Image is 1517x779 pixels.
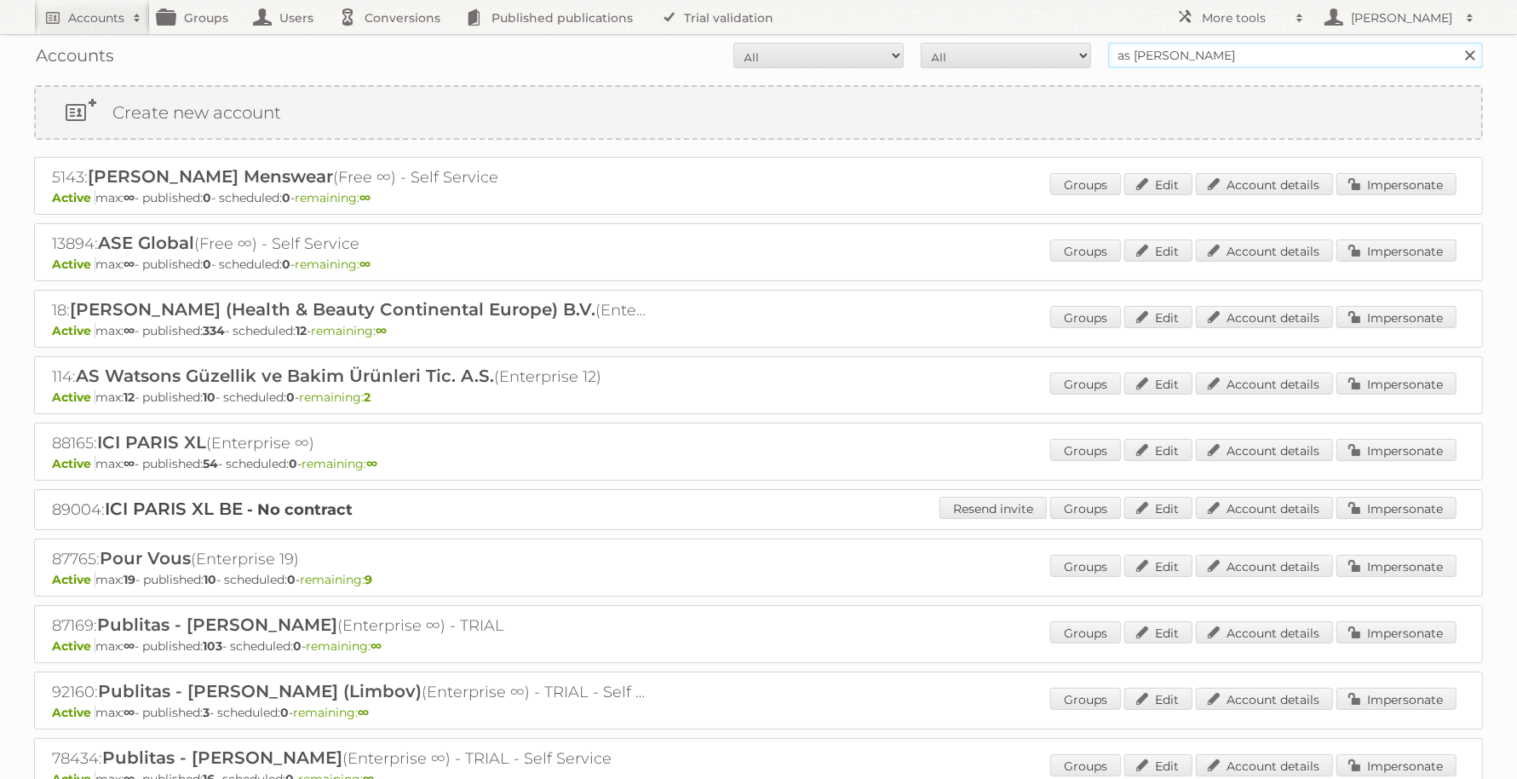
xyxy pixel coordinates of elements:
a: Resend invite [940,497,1047,519]
p: max: - published: - scheduled: - [52,456,1465,471]
a: Edit [1124,239,1192,262]
h2: 88165: (Enterprise ∞) [52,432,648,454]
strong: - No contract [247,500,353,519]
strong: 103 [203,638,222,654]
span: remaining: [300,572,372,587]
strong: 2 [364,389,371,405]
a: Impersonate [1336,372,1457,395]
span: ICI PARIS XL [97,432,206,453]
a: Edit [1124,173,1192,195]
strong: 0 [293,638,302,654]
a: Account details [1196,173,1333,195]
strong: 334 [203,323,225,338]
a: Account details [1196,621,1333,643]
strong: ∞ [358,705,369,720]
a: Impersonate [1336,239,1457,262]
strong: 0 [287,572,296,587]
span: Active [52,323,95,338]
span: Active [52,572,95,587]
a: Impersonate [1336,173,1457,195]
h2: 5143: (Free ∞) - Self Service [52,166,648,188]
span: [PERSON_NAME] Menswear [88,166,333,187]
a: Edit [1124,439,1192,461]
strong: ∞ [371,638,382,654]
strong: ∞ [359,190,371,205]
a: Impersonate [1336,688,1457,710]
h2: 18: (Enterprise ∞) [52,299,648,321]
span: ASE Global [98,233,194,253]
span: Active [52,456,95,471]
span: remaining: [293,705,369,720]
a: Edit [1124,555,1192,577]
p: max: - published: - scheduled: - [52,190,1465,205]
span: Active [52,705,95,720]
strong: 0 [203,190,211,205]
a: Create new account [36,87,1481,138]
a: Edit [1124,621,1192,643]
h2: 114: (Enterprise 12) [52,366,648,388]
strong: 0 [289,456,297,471]
a: Impersonate [1336,621,1457,643]
strong: 19 [124,572,135,587]
span: Publitas - [PERSON_NAME] (Limbov) [98,681,422,701]
span: remaining: [299,389,371,405]
strong: 9 [365,572,372,587]
h2: [PERSON_NAME] [1347,9,1457,26]
a: Groups [1050,306,1121,328]
a: Account details [1196,439,1333,461]
strong: ∞ [366,456,377,471]
a: Groups [1050,621,1121,643]
a: Impersonate [1336,439,1457,461]
strong: 12 [124,389,135,405]
h2: Accounts [68,9,124,26]
strong: 0 [282,190,290,205]
span: Active [52,389,95,405]
a: Edit [1124,306,1192,328]
span: remaining: [295,257,371,272]
span: remaining: [295,190,371,205]
strong: ∞ [124,456,135,471]
a: Edit [1124,688,1192,710]
span: [PERSON_NAME] (Health & Beauty Continental Europe) B.V. [70,299,595,320]
h2: More tools [1202,9,1287,26]
strong: ∞ [376,323,387,338]
span: Active [52,257,95,272]
p: max: - published: - scheduled: - [52,323,1465,338]
strong: ∞ [124,323,135,338]
strong: 3 [203,705,210,720]
strong: ∞ [124,705,135,720]
span: Pour Vous [100,548,191,568]
p: max: - published: - scheduled: - [52,389,1465,405]
h2: 87765: (Enterprise 19) [52,548,648,570]
strong: 54 [203,456,218,471]
h2: 13894: (Free ∞) - Self Service [52,233,648,255]
h2: 78434: (Enterprise ∞) - TRIAL - Self Service [52,747,648,770]
span: Active [52,638,95,654]
a: 89004:ICI PARIS XL BE - No contract [52,500,353,519]
strong: 0 [282,257,290,272]
strong: 12 [296,323,307,338]
strong: 10 [204,572,216,587]
a: Account details [1196,754,1333,776]
p: max: - published: - scheduled: - [52,638,1465,654]
a: Impersonate [1336,497,1457,519]
strong: 0 [280,705,289,720]
span: remaining: [311,323,387,338]
span: remaining: [306,638,382,654]
strong: ∞ [359,257,371,272]
a: Groups [1050,497,1121,519]
a: Account details [1196,688,1333,710]
a: Account details [1196,497,1333,519]
strong: ∞ [124,638,135,654]
a: Account details [1196,555,1333,577]
a: Edit [1124,497,1192,519]
a: Impersonate [1336,754,1457,776]
p: max: - published: - scheduled: - [52,705,1465,720]
a: Groups [1050,555,1121,577]
span: ICI PARIS XL BE [105,499,243,519]
a: Groups [1050,173,1121,195]
strong: 0 [203,257,211,272]
strong: 10 [203,389,215,405]
span: Active [52,190,95,205]
a: Groups [1050,688,1121,710]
